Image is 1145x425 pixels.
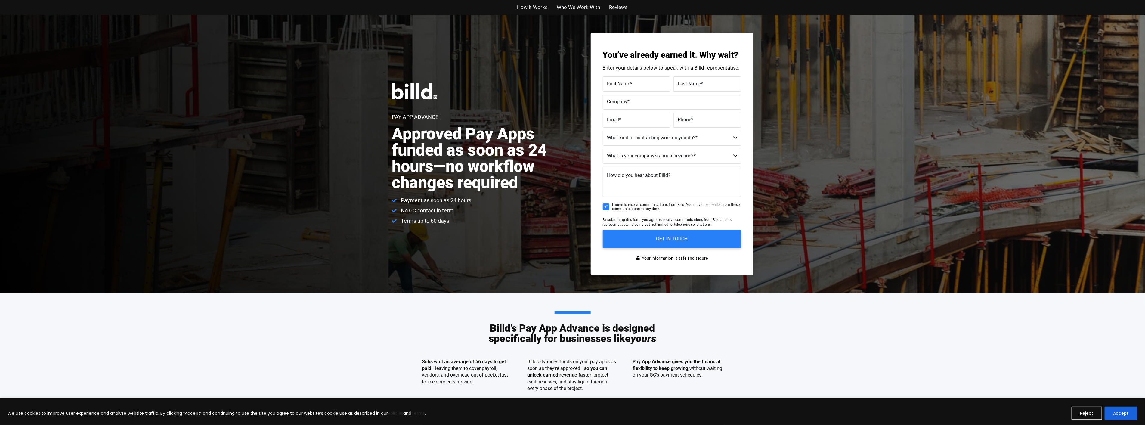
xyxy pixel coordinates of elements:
span: Company [607,99,628,104]
h2: Billd’s Pay App Advance is designed specifically for businesses like [467,311,678,343]
h2: Approved Pay Apps funded as soon as 24 hours—no workflow changes required [392,126,579,191]
p: without waiting on your GC’s payment schedules. [633,358,723,379]
span: Email [607,117,619,123]
span: No GC contact in term [400,207,454,214]
span: Payment as soon as 24 hours [400,197,472,204]
p: Billd advances funds on your pay apps as soon as they’re approved— , protect cash reserves, and s... [528,358,618,392]
button: Accept [1105,407,1137,420]
a: Who We Work With [557,3,600,12]
a: How it Works [517,3,548,12]
span: How did you hear about Billd? [607,172,671,178]
a: Policies [388,410,403,416]
strong: Pay App Advance gives you the financial flexibility to keep growing, [633,359,721,371]
p: We use cookies to improve user experience and analyze website traffic. By clicking “Accept” and c... [8,410,426,417]
span: I agree to receive communications from Billd. You may unsubscribe from these communications at an... [612,203,741,211]
strong: Subs wait an average of 56 days to get paid [422,359,506,371]
p: —leaving them to cover payroll, vendors, and overhead out of pocket just to keep projects moving. [422,358,512,386]
span: Phone [678,117,692,123]
button: Reject [1072,407,1102,420]
p: Enter your details below to speak with a Billd representative. [603,65,741,70]
span: Your information is safe and secure [640,254,708,263]
em: yours [631,332,656,344]
span: Terms up to 60 days [400,217,450,225]
input: GET IN TOUCH [603,230,741,248]
h1: Pay App Advance [392,114,439,120]
input: I agree to receive communications from Billd. You may unsubscribe from these communications at an... [603,203,609,210]
h3: You’ve already earned it. Why wait? [603,51,741,59]
span: Last Name [678,81,701,86]
a: Terms [411,410,425,416]
span: By submitting this form, you agree to receive communications from Billd and its representatives, ... [603,218,732,227]
a: Reviews [609,3,628,12]
span: First Name [607,81,630,86]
